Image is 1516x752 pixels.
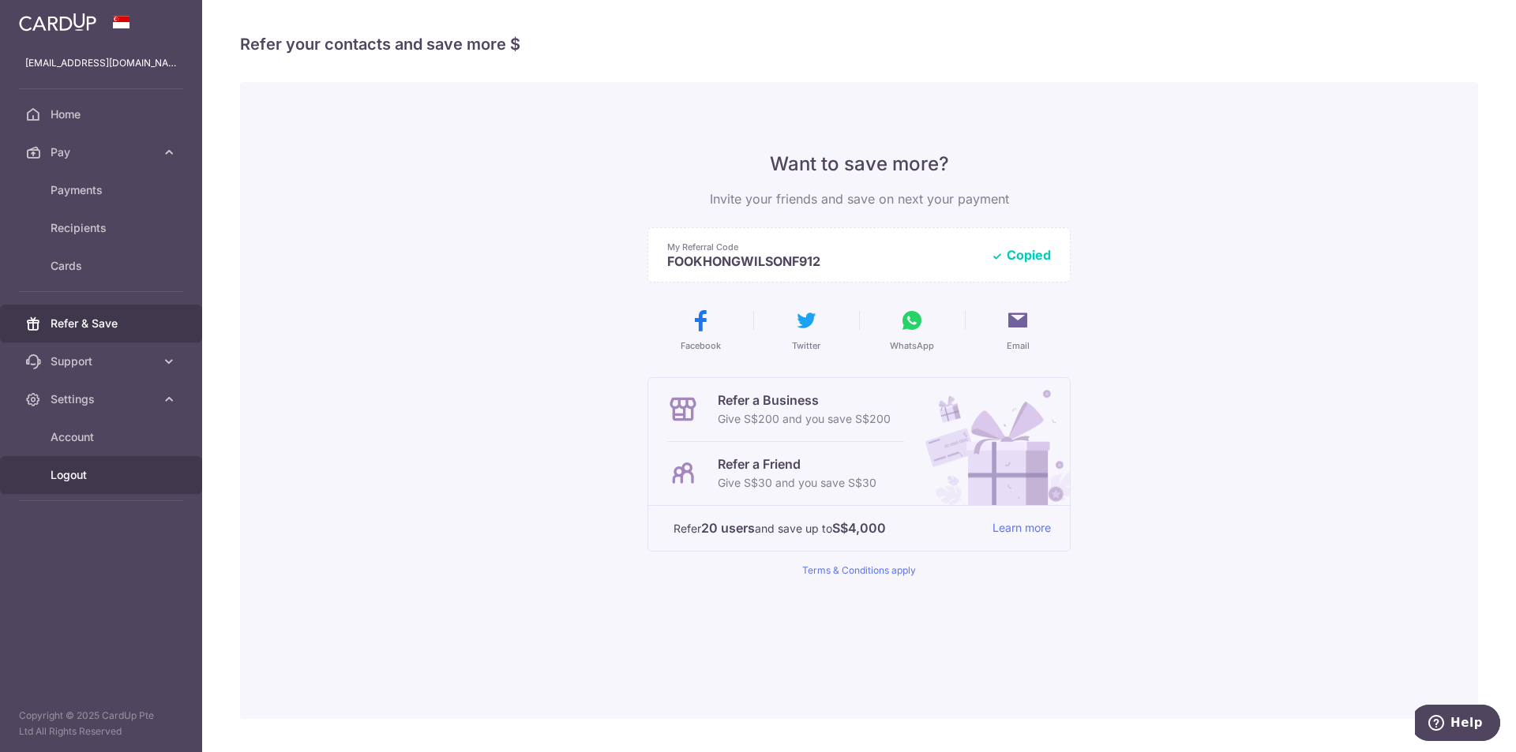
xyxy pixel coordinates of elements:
span: Logout [51,467,155,483]
button: Copied [991,247,1051,263]
span: Email [1007,339,1030,352]
strong: 20 users [701,518,755,537]
strong: S$4,000 [832,518,886,537]
span: WhatsApp [890,339,934,352]
p: Give S$200 and you save S$200 [718,410,891,428]
button: Email [971,308,1064,352]
p: Want to save more? [647,152,1071,177]
span: Help [36,11,68,25]
span: Cards [51,258,155,274]
span: Settings [51,391,155,407]
span: Pay [51,144,155,160]
p: Refer a Friend [718,455,876,473]
h4: Refer your contacts and save more $ [240,32,1478,57]
span: Account [51,429,155,445]
p: [EMAIL_ADDRESS][DOMAIN_NAME] [25,55,177,71]
p: Invite your friends and save on next your payment [647,189,1071,208]
p: My Referral Code [667,241,978,253]
p: FOOKHONGWILSONF912 [667,253,978,269]
a: Terms & Conditions apply [802,564,916,576]
p: Refer and save up to [674,518,980,538]
button: WhatsApp [865,308,959,352]
span: Recipients [51,220,155,236]
a: Learn more [993,518,1051,538]
img: Refer [910,378,1070,505]
span: Refer & Save [51,316,155,331]
span: Twitter [792,339,820,352]
p: Give S$30 and you save S$30 [718,473,876,492]
button: Twitter [760,308,853,352]
span: Facebook [681,339,721,352]
p: Refer a Business [718,391,891,410]
img: CardUp [19,13,96,32]
iframe: Opens a widget where you can find more information [1415,705,1500,744]
span: Home [51,107,155,122]
span: Support [51,354,155,369]
span: Payments [51,182,155,198]
button: Facebook [654,308,747,352]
